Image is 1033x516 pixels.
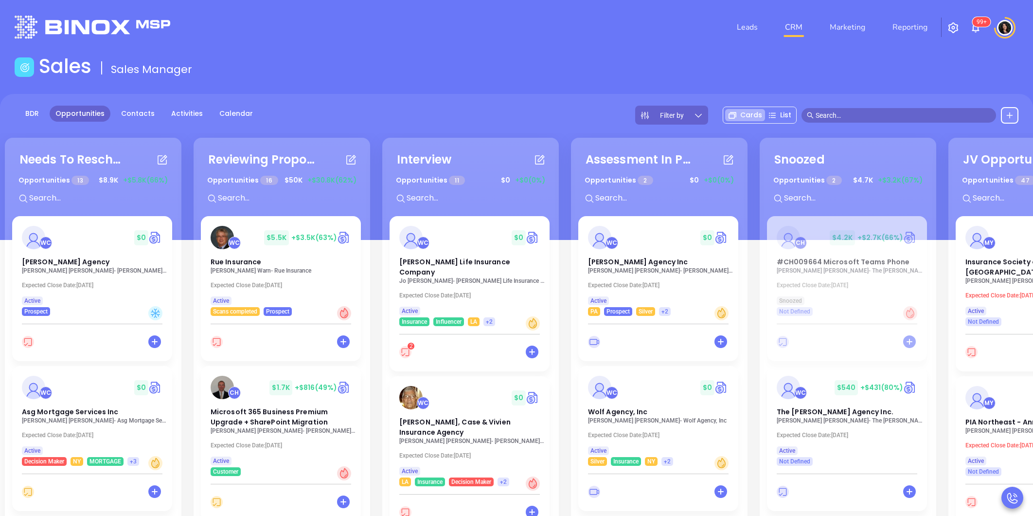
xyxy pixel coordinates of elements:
p: Expected Close Date: [DATE] [777,282,923,289]
div: Assessment In ProgressOpportunities 2$0+$0(0%) [578,145,740,216]
span: #CH009664 Microsoft Teams Phone [777,257,909,267]
span: Decision Maker [24,456,64,467]
a: Leads [733,18,762,37]
p: Jessica A. Hess - The Willis E. Kilborne Agency Inc. [777,417,923,424]
span: Not Defined [779,456,810,467]
span: +$2.7K (66%) [857,233,903,242]
div: profileWalter Contreras$0Circle dollar[PERSON_NAME] Agency[PERSON_NAME] [PERSON_NAME]- [PERSON_NA... [12,216,174,366]
span: $ 50K [282,173,305,188]
p: Expected Close Date: [DATE] [211,282,356,289]
p: Jo Clark - Kilpatrick Life Insurance Company [399,277,545,284]
a: Quote [526,390,540,405]
span: LA [470,316,477,327]
div: Needs To RescheduleOpportunities 13$8.9K+$5.8K(66%) [12,145,174,216]
div: Walter Contreras [417,237,429,249]
span: Influencer [436,316,462,327]
a: Quote [148,380,162,395]
a: profileWalter Contreras$0Circle dollarAsg Mortgage Services Inc[PERSON_NAME] [PERSON_NAME]- Asg M... [12,366,172,466]
span: NY [647,456,655,467]
span: $ 0 [700,380,714,395]
p: Opportunities [773,171,842,189]
a: profileWalter Contreras$540+$431(80%)Circle dollarThe [PERSON_NAME] Agency Inc.[PERSON_NAME] [PER... [767,366,927,466]
img: Kilpatrick Life Insurance Company [399,226,423,249]
a: Quote [903,230,917,245]
span: Active [968,306,984,316]
p: Expected Close Date: [DATE] [399,292,545,299]
span: Active [590,445,606,456]
div: Assessment In Progress [586,151,693,168]
span: +2 [664,456,671,467]
span: $ 540 [835,380,858,395]
a: Calendar [214,106,259,122]
a: Contacts [115,106,160,122]
div: Carla Humber [228,387,241,399]
span: $ 8.9K [96,173,121,188]
span: +$3.2K (67%) [878,175,923,185]
div: Reviewing ProposalOpportunities 16$50K+$30.8K(62%) [201,145,363,216]
img: The Willis E. Kilborne Agency Inc. [777,376,800,399]
div: profileWalter Contreras$0Circle dollar[PERSON_NAME] Agency Inc[PERSON_NAME] [PERSON_NAME]- [PERSO... [578,216,740,366]
span: Active [402,466,418,477]
span: 2 [826,176,841,185]
a: Marketing [826,18,869,37]
span: $ 5.5K [264,230,289,245]
span: +2 [486,316,493,327]
img: Quote [526,230,540,245]
div: Needs To Reschedule [19,151,126,168]
span: 16 [260,176,278,185]
div: Hot [337,306,351,320]
span: Not Defined [779,306,810,317]
span: Silver [639,306,653,317]
img: Quote [337,230,351,245]
p: Ted Butz - Dreher Agency Inc [588,267,734,274]
span: $ 0 [700,230,714,245]
p: John Warn - Rue Insurance [211,267,356,274]
span: Snoozed [779,295,802,306]
span: Filter by [660,112,684,119]
input: Search... [28,192,174,204]
a: Quote [337,380,351,395]
a: profileCarla Humber$1.7K+$816(49%)Circle dollarMicrosoft 365 Business Premium Upgrade + SharePoin... [201,366,361,476]
span: Active [24,295,40,306]
img: Quote [714,230,729,245]
a: profileWalter Contreras$0Circle dollar[PERSON_NAME], Case & Vivien Insurance Agency[PERSON_NAME] ... [390,376,550,486]
p: Expected Close Date: [DATE] [777,432,923,439]
p: Allan Kaplan - Kaplan Insurance [211,427,356,434]
sup: 100 [973,17,991,27]
a: Reporting [889,18,931,37]
img: Quote [148,230,162,245]
span: Lowry-Dunham, Case & Vivien Insurance Agency [399,417,511,437]
span: +$30.8K (62%) [307,175,356,185]
img: #CH009664 Microsoft Teams Phone [777,226,800,249]
p: Marion Lee - Asg Mortgage Services Inc [22,417,168,424]
img: Quote [903,380,917,395]
div: Walter Contreras [606,387,618,399]
span: $ 4.2K [830,230,855,245]
div: Hot [903,306,917,320]
span: Dreher Agency Inc [588,257,688,267]
span: Decision Maker [451,477,491,487]
span: Active [24,445,40,456]
span: Silver [590,456,605,467]
a: profileWalter Contreras$0Circle dollarWolf Agency, Inc[PERSON_NAME] [PERSON_NAME]- Wolf Agency, I... [578,366,738,466]
div: profileWalter Contreras$540+$431(80%)Circle dollarThe [PERSON_NAME] Agency Inc.[PERSON_NAME] [PER... [767,366,929,516]
input: Search... [217,192,363,204]
span: Active [968,456,984,466]
p: Expected Close Date: [DATE] [399,452,545,459]
img: logo [15,16,170,38]
img: Microsoft 365 Business Premium Upgrade + SharePoint Migration [211,376,234,399]
span: Prospect [24,306,48,317]
div: Carla Humber [794,237,807,249]
div: Megan Youmans [983,237,996,249]
span: Wolf Agency, Inc [588,407,648,417]
span: Active [213,456,229,466]
div: Warm [526,316,540,331]
input: Search... [783,192,929,204]
span: Not Defined [968,316,999,327]
a: Activities [165,106,209,122]
a: profileWalter Contreras$5.5K+$3.5K(63%)Circle dollarRue Insurance[PERSON_NAME] Warn- Rue Insuranc... [201,216,361,316]
a: profileWalter Contreras$0Circle dollar[PERSON_NAME] Life Insurance CompanyJo [PERSON_NAME]- [PERS... [390,216,550,326]
input: Search... [406,192,552,204]
span: $ 0 [134,230,148,245]
img: Vitale Agency [22,226,45,249]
